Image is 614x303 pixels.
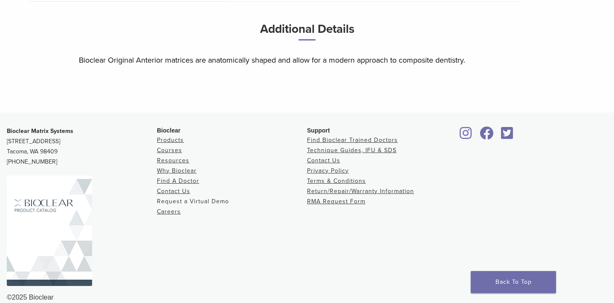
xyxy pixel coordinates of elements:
h3: Additional Details [79,19,535,47]
a: Technique Guides, IFU & SDS [307,147,397,154]
a: Find Bioclear Trained Doctors [307,136,398,144]
strong: Bioclear Matrix Systems [7,127,73,135]
a: Courses [157,147,182,154]
a: Find A Doctor [157,177,199,185]
a: Why Bioclear [157,167,197,174]
a: Bioclear [457,132,475,140]
a: Contact Us [157,188,190,195]
a: Back To Top [471,271,556,293]
img: Bioclear [7,176,92,286]
a: Contact Us [307,157,340,164]
a: Request a Virtual Demo [157,198,229,205]
div: ©2025 Bioclear [7,292,607,303]
p: Bioclear Original Anterior matrices are anatomically shaped and allow for a modern approach to co... [79,54,535,66]
a: Products [157,136,184,144]
a: RMA Request Form [307,198,365,205]
a: Careers [157,208,181,215]
a: Bioclear [498,132,516,140]
a: Return/Repair/Warranty Information [307,188,414,195]
a: Bioclear [477,132,496,140]
a: Terms & Conditions [307,177,366,185]
span: Bioclear [157,127,180,134]
p: [STREET_ADDRESS] Tacoma, WA 98409 [PHONE_NUMBER] [7,126,157,167]
a: Privacy Policy [307,167,349,174]
span: Support [307,127,330,134]
a: Resources [157,157,189,164]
